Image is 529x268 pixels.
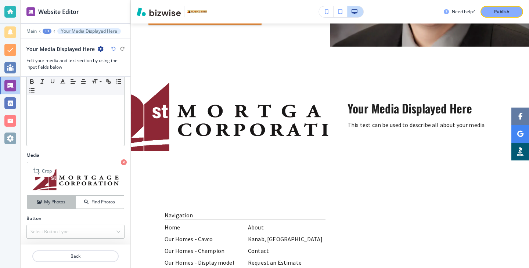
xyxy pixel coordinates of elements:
p: Back [33,253,118,260]
button: +3 [43,29,51,34]
h4: Select Button Type [30,228,69,235]
h3: Your Media Displayed Here [348,102,485,115]
h2: Button [26,215,42,222]
p: Kanab, [GEOGRAPHIC_DATA] [248,235,325,243]
img: editor icon [26,7,35,16]
p: Home [165,223,242,232]
h2: Website Editor [38,7,79,16]
h2: Your Media Displayed Here [26,45,95,53]
h4: My Photos [44,199,65,205]
h3: Need help? [452,8,475,15]
img: Bizwise Logo [137,7,181,16]
p: Request an Estimate [248,258,325,267]
button: Back [32,250,119,262]
h2: Media [26,152,125,159]
p: Publish [494,8,510,15]
button: Main [26,29,37,34]
button: Find Photos [76,196,124,209]
button: Publish [481,6,523,18]
div: CropMy PhotosFind Photos [26,162,125,209]
img: Your Logo [187,10,207,13]
p: Our Homes - Cavco [165,235,242,243]
p: Your Media Displayed Here [61,29,117,34]
p: Crop [42,168,52,174]
button: Your Media Displayed Here [57,28,121,34]
p: Our Homes - Champion [165,246,242,255]
p: This text can be used to describe all about your media [348,120,485,129]
p: Contact [248,246,325,255]
div: Crop [30,165,55,177]
p: About [248,223,325,232]
img: Your Media Displayed Here [131,47,330,184]
h4: Find Photos [91,199,115,205]
a: Social media link to facebook account [511,108,529,125]
h3: Edit your media and text section by using the input fields below [26,57,125,70]
p: Navigation [165,211,325,220]
a: Social media link to google account [511,125,529,143]
button: My Photos [27,196,76,209]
